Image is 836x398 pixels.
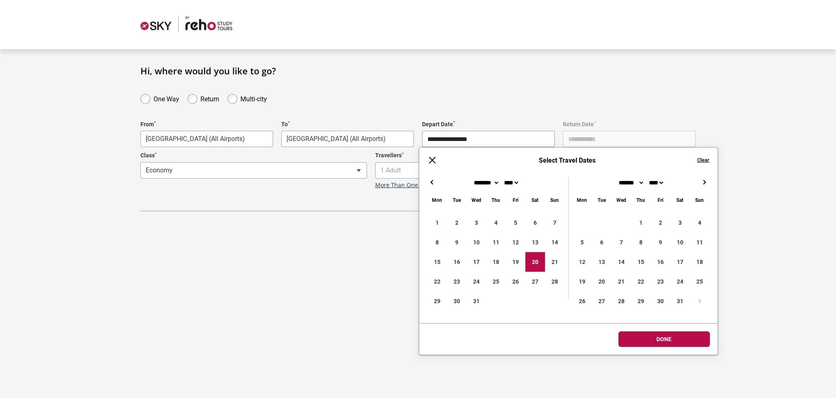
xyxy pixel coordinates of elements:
div: 17 [670,252,690,272]
span: Economy [141,163,367,178]
div: Monday [427,195,447,205]
div: Wednesday [611,195,631,205]
label: Travellers [375,152,602,159]
h1: Hi, where would you like to go? [140,65,696,76]
span: Bangkok, Thailand [282,131,414,147]
div: 14 [545,233,565,252]
div: 25 [486,272,506,291]
div: 3 [670,213,690,233]
div: 1 [427,213,447,233]
div: 26 [506,272,525,291]
div: 16 [651,252,670,272]
div: 24 [467,272,486,291]
div: 21 [545,252,565,272]
div: 13 [525,233,545,252]
div: 20 [525,252,545,272]
div: 19 [572,272,592,291]
div: Tuesday [592,195,611,205]
div: 7 [611,233,631,252]
a: More Than One Traveller? [375,182,446,189]
div: 19 [506,252,525,272]
div: 13 [592,252,611,272]
div: Sunday [690,195,709,205]
div: 7 [545,213,565,233]
span: Melbourne, Australia [141,131,273,147]
div: Friday [651,195,670,205]
div: 22 [427,272,447,291]
div: 31 [467,291,486,311]
div: 30 [651,291,670,311]
div: 8 [427,233,447,252]
label: Depart Date [422,121,555,128]
span: 1 Adult [375,162,602,179]
div: 2 [651,213,670,233]
div: 23 [651,272,670,291]
label: Return [200,93,219,103]
div: Wednesday [467,195,486,205]
div: 29 [427,291,447,311]
div: Saturday [525,195,545,205]
div: 15 [631,252,651,272]
button: Done [618,331,710,347]
div: 27 [592,291,611,311]
label: Class [140,152,367,159]
div: 6 [525,213,545,233]
label: To [281,121,414,128]
div: 3 [467,213,486,233]
div: 31 [670,291,690,311]
div: Saturday [670,195,690,205]
div: 20 [592,272,611,291]
div: Sunday [545,195,565,205]
div: 9 [447,233,467,252]
div: 29 [631,291,651,311]
span: 1 Adult [376,163,601,178]
span: Melbourne, Australia [140,131,273,147]
div: 16 [447,252,467,272]
div: 15 [427,252,447,272]
div: 14 [611,252,631,272]
div: 11 [690,233,709,252]
div: 4 [690,213,709,233]
button: ← [427,177,437,187]
div: 5 [572,233,592,252]
div: Tuesday [447,195,467,205]
div: Thursday [631,195,651,205]
div: 12 [506,233,525,252]
div: 8 [631,233,651,252]
div: 10 [670,233,690,252]
div: 22 [631,272,651,291]
div: 1 [690,291,709,311]
div: 11 [486,233,506,252]
div: 9 [651,233,670,252]
label: One Way [153,93,179,103]
span: Bangkok, Thailand [281,131,414,147]
div: 4 [486,213,506,233]
h6: Select Travel Dates [445,157,689,164]
label: From [140,121,273,128]
div: Monday [572,195,592,205]
div: 28 [545,272,565,291]
div: 25 [690,272,709,291]
div: 2 [447,213,467,233]
div: 6 [592,233,611,252]
label: Multi-city [240,93,267,103]
div: 24 [670,272,690,291]
button: Clear [697,157,709,164]
div: Thursday [486,195,506,205]
div: Friday [506,195,525,205]
div: 28 [611,291,631,311]
div: 1 [631,213,651,233]
div: 26 [572,291,592,311]
div: 18 [486,252,506,272]
div: 10 [467,233,486,252]
div: 23 [447,272,467,291]
button: → [700,177,709,187]
div: 12 [572,252,592,272]
div: 5 [506,213,525,233]
div: 27 [525,272,545,291]
span: Economy [140,162,367,179]
div: 30 [447,291,467,311]
div: 18 [690,252,709,272]
div: 21 [611,272,631,291]
div: 17 [467,252,486,272]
